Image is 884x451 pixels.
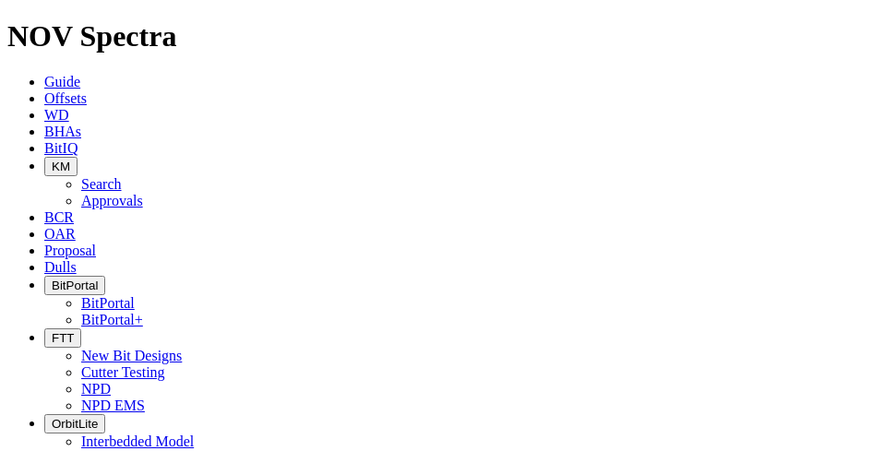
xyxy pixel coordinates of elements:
button: BitPortal [44,276,105,295]
a: Interbedded Model [81,433,194,449]
a: BitPortal [81,295,135,311]
span: KM [52,160,70,173]
a: Guide [44,74,80,89]
button: KM [44,157,78,176]
span: FTT [52,331,74,345]
a: BitPortal+ [81,312,143,327]
a: BHAs [44,124,81,139]
a: WD [44,107,69,123]
a: BCR [44,209,74,225]
a: Search [81,176,122,192]
a: Offsets [44,90,87,106]
a: Approvals [81,193,143,208]
a: Dulls [44,259,77,275]
span: OrbitLite [52,417,98,431]
a: New Bit Designs [81,348,182,363]
a: NPD [81,381,111,397]
a: NPD EMS [81,398,145,413]
a: BitIQ [44,140,78,156]
span: BitPortal [52,279,98,292]
button: OrbitLite [44,414,105,433]
a: OAR [44,226,76,242]
h1: NOV Spectra [7,19,877,53]
a: Cutter Testing [81,364,165,380]
button: FTT [44,328,81,348]
a: Proposal [44,243,96,258]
